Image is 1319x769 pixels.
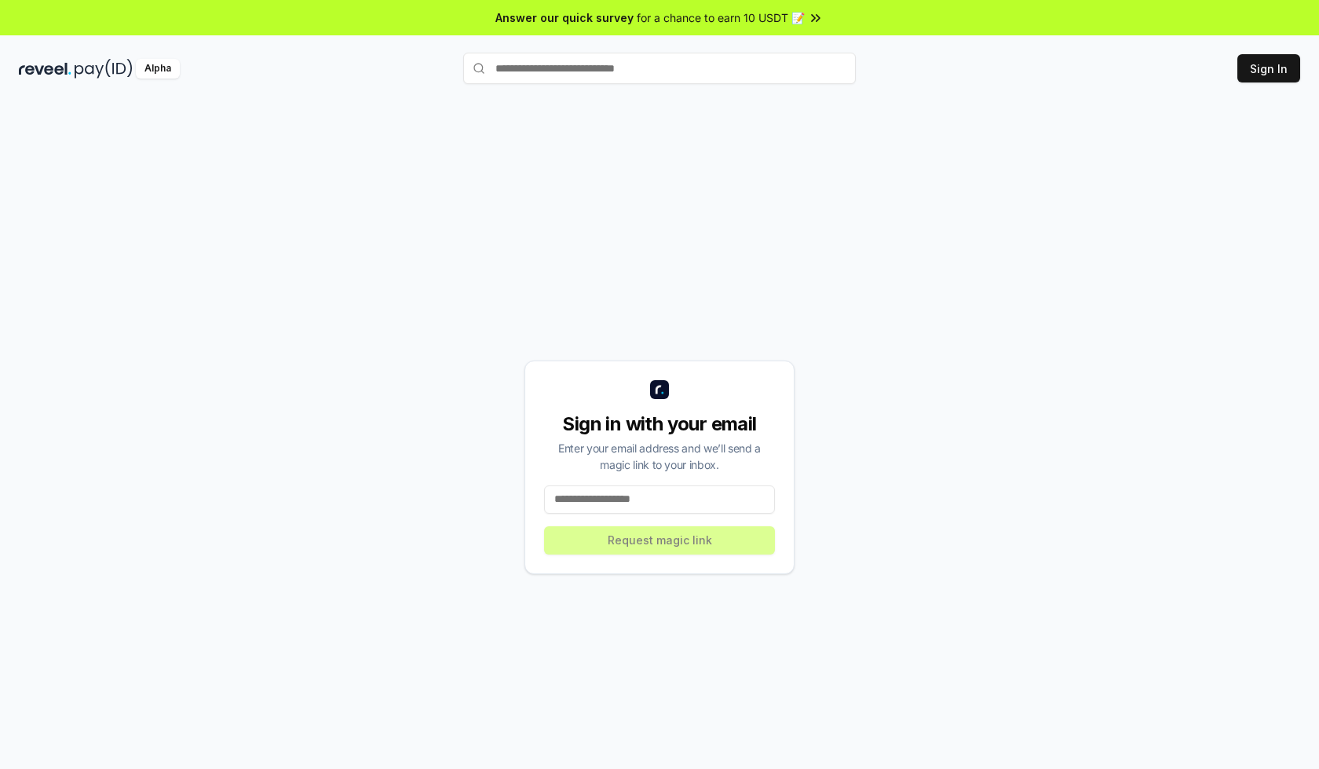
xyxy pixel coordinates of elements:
[19,59,71,79] img: reveel_dark
[544,412,775,437] div: Sign in with your email
[75,59,133,79] img: pay_id
[136,59,180,79] div: Alpha
[1237,54,1300,82] button: Sign In
[637,9,805,26] span: for a chance to earn 10 USDT 📝
[650,380,669,399] img: logo_small
[495,9,634,26] span: Answer our quick survey
[544,440,775,473] div: Enter your email address and we’ll send a magic link to your inbox.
